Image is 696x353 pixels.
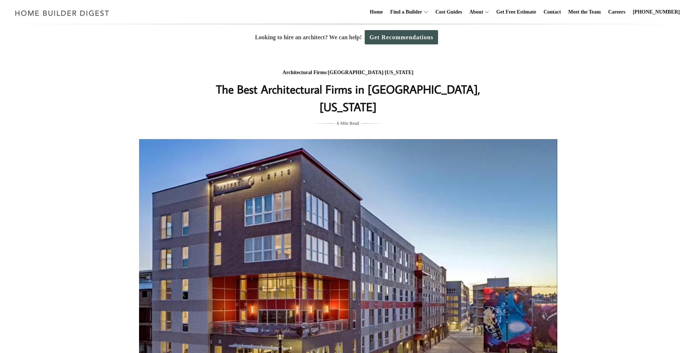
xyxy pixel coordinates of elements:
a: Architectural Firms [283,70,327,75]
a: Find a Builder [387,0,422,24]
a: Cost Guides [433,0,465,24]
a: About [466,0,483,24]
a: [PHONE_NUMBER] [630,0,683,24]
span: 6 Min Read [337,119,359,127]
a: Careers [605,0,628,24]
h1: The Best Architectural Firms in [GEOGRAPHIC_DATA], [US_STATE] [202,80,495,116]
a: Get Recommendations [365,30,438,44]
img: Home Builder Digest [12,6,113,20]
div: / / [202,68,495,77]
a: [US_STATE] [385,70,413,75]
a: Get Free Estimate [493,0,539,24]
a: Contact [540,0,564,24]
a: [GEOGRAPHIC_DATA] [328,70,383,75]
a: Meet the Team [565,0,604,24]
a: Home [367,0,386,24]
